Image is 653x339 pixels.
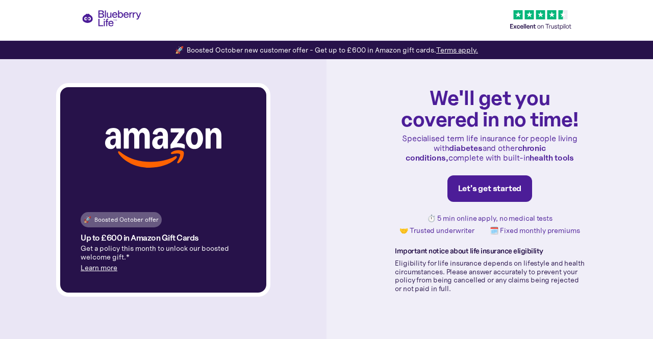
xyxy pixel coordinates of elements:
[458,184,522,194] div: Let's get started
[175,45,478,55] div: 🚀 Boosted October new customer offer - Get up to £600 in Amazon gift cards.
[395,246,543,255] strong: Important notice about life insurance eligibility
[399,226,474,235] p: 🤝 Trusted underwriter
[81,263,117,272] a: Learn more
[406,143,546,163] strong: chronic conditions,
[427,214,552,223] p: ⏱️ 5 min online apply, no medical tests
[490,226,580,235] p: 🗓️ Fixed monthly premiums
[449,143,482,153] strong: diabetes
[81,244,246,262] p: Get a policy this month to unlock our boosted welcome gift.*
[436,45,478,55] a: Terms apply.
[447,175,533,202] a: Let's get started
[395,259,585,293] p: Eligibility for life insurance depends on lifestyle and health circumstances. Please answer accur...
[530,152,574,163] strong: health tools
[84,215,159,225] div: 🚀 Boosted October offer
[395,87,585,129] h1: We'll get you covered in no time!
[81,233,199,242] h4: Up to £600 in Amazon Gift Cards
[395,134,585,163] p: Specialised term life insurance for people living with and other complete with built-in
